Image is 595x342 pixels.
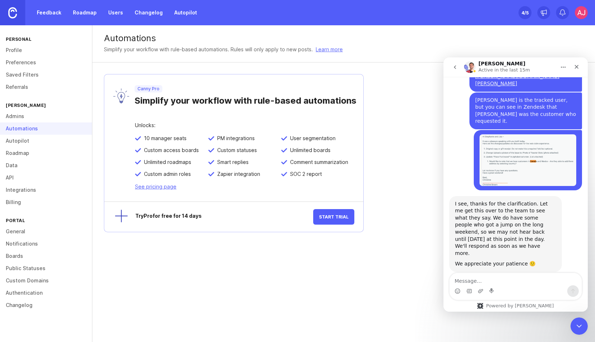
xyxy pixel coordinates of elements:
span: Smart replies [214,159,249,165]
span: SOC 2 report [287,171,322,177]
div: Unlocks: [135,123,354,135]
span: Unlimited boards [287,147,331,153]
span: 10 manager seats [141,135,187,142]
a: Roadmap [69,6,101,19]
a: Users [104,6,127,19]
p: Simplify your workflow with rule-based automations. Rules will only apply to new posts. [104,46,313,53]
a: Learn more [316,46,343,53]
button: 4/5 [519,6,531,19]
a: Autopilot [170,6,201,19]
a: Feedback [32,6,66,19]
a: See pricing page [135,183,176,190]
span: Unlimited roadmaps [141,159,191,165]
div: Try Pro for free for 14 days [135,213,313,220]
button: Start Trial [313,209,354,225]
a: Changelog [130,6,167,19]
span: Start Trial [319,214,349,220]
span: Comment summarization [287,159,348,165]
iframe: Intercom live chat [570,317,588,335]
span: User segmentation [287,135,336,142]
img: lyW0TRAiArAAAAAASUVORK5CYII= [113,88,129,103]
div: Automations [104,34,583,43]
img: Canny Home [8,7,17,18]
img: AJ Hoke [575,6,588,19]
div: 4 /5 [521,8,529,18]
span: Custom statuses [214,147,257,153]
p: Canny Pro [137,86,159,92]
iframe: Intercom live chat [443,57,588,312]
div: Simplify your workflow with rule-based automations [135,92,372,106]
span: Custom access boards [141,147,199,153]
span: PM integrations [214,135,255,142]
span: Zapier integration [214,171,260,177]
span: Custom admin roles [141,171,191,177]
